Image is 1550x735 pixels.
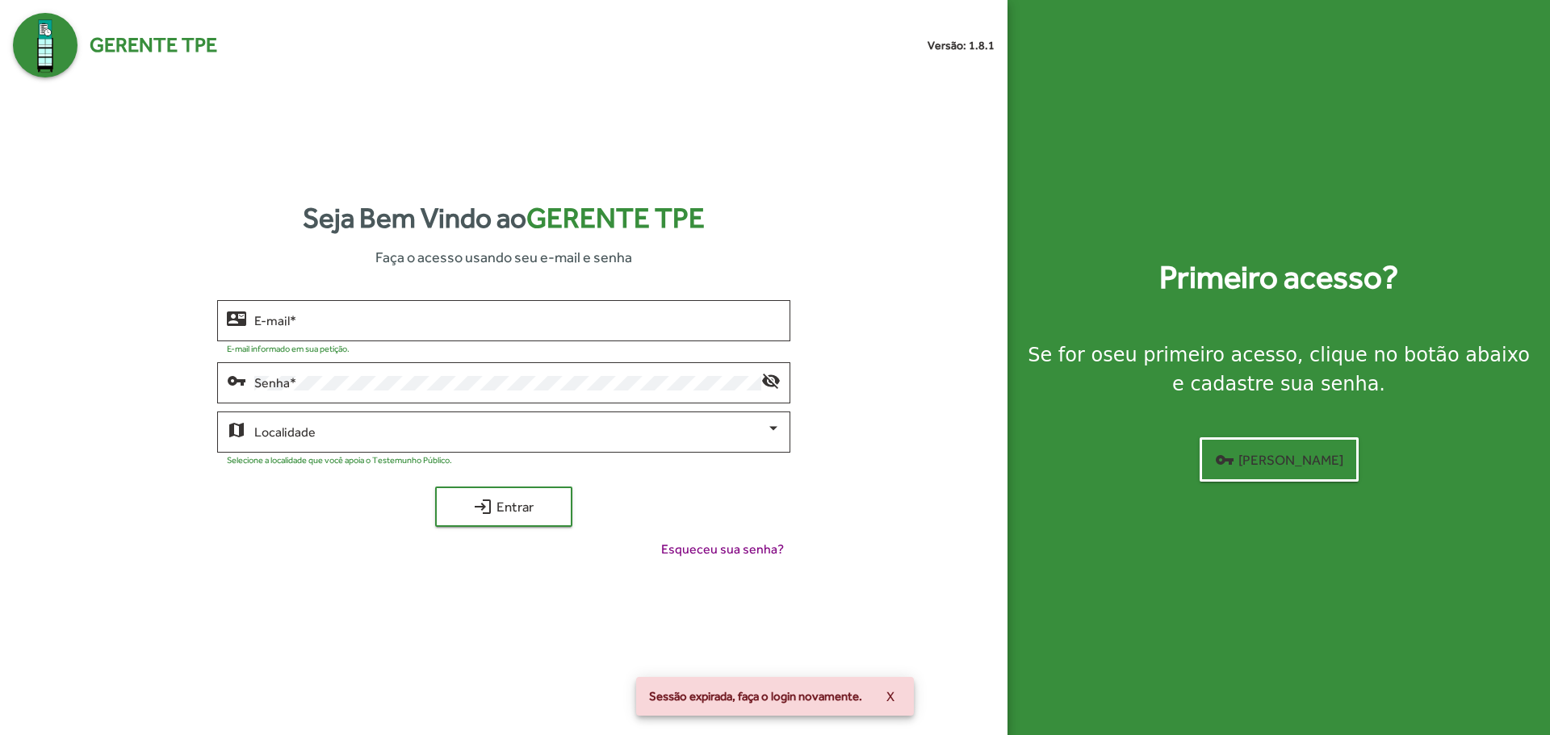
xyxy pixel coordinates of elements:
span: Gerente TPE [526,202,705,234]
span: Faça o acesso usando seu e-mail e senha [375,246,632,268]
mat-icon: map [227,420,246,439]
div: Se for o , clique no botão abaixo e cadastre sua senha. [1027,340,1531,399]
mat-icon: login [473,497,492,516]
mat-icon: contact_mail [227,308,246,328]
button: [PERSON_NAME] [1200,437,1359,482]
img: Logo Gerente [13,13,77,77]
button: Entrar [435,487,572,527]
mat-hint: E-mail informado em sua petição. [227,344,350,353]
mat-icon: vpn_key [227,370,246,390]
span: Entrar [450,492,558,521]
button: X [873,682,907,711]
span: [PERSON_NAME] [1215,445,1343,474]
span: Esqueceu sua senha? [661,540,784,559]
strong: Seja Bem Vindo ao [303,197,705,240]
mat-icon: vpn_key [1215,450,1234,470]
strong: seu primeiro acesso [1103,344,1297,366]
strong: Primeiro acesso? [1159,253,1398,302]
mat-hint: Selecione a localidade que você apoia o Testemunho Público. [227,455,452,465]
span: Sessão expirada, faça o login novamente. [649,688,862,704]
span: Gerente TPE [90,30,217,61]
mat-icon: visibility_off [761,370,781,390]
small: Versão: 1.8.1 [928,37,995,54]
span: X [886,682,894,711]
